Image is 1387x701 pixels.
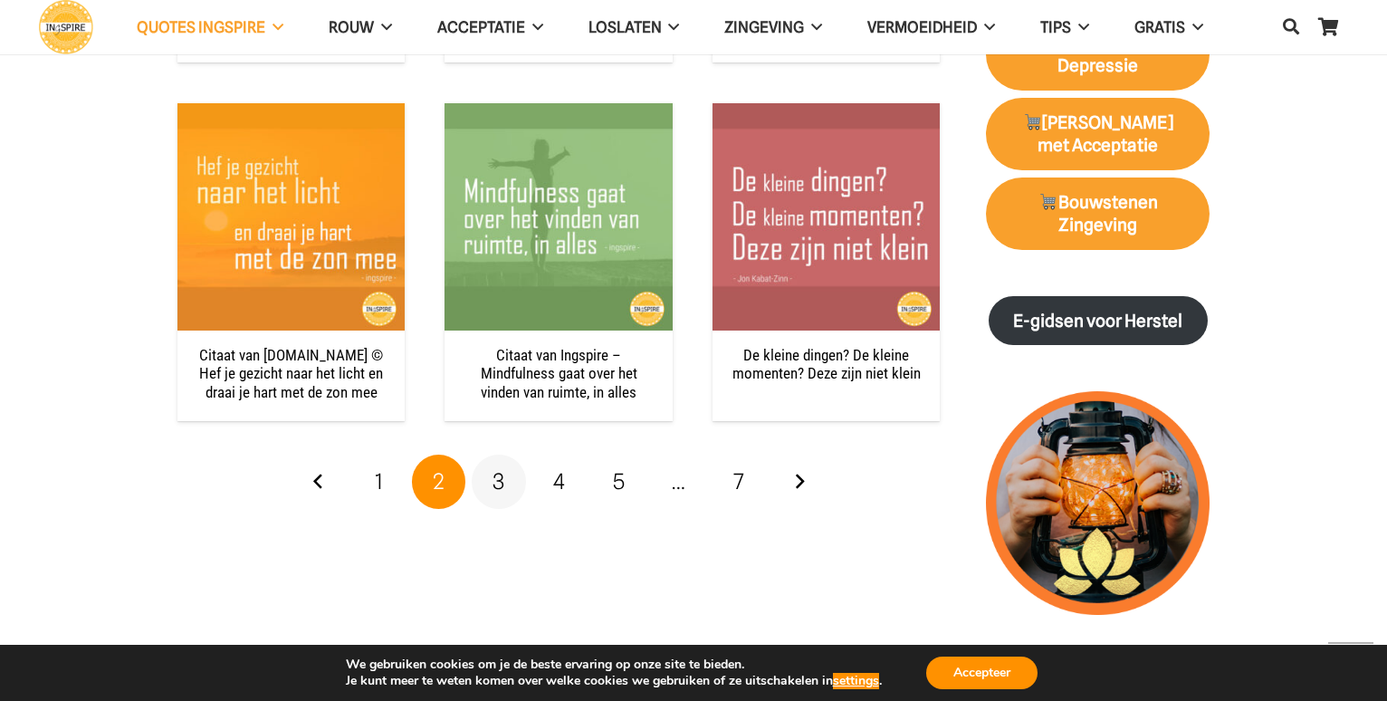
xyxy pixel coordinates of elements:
a: ZingevingZingeving Menu [702,5,845,51]
a: Pagina 5 [592,455,646,509]
strong: Bouwstenen Zingeving [1038,192,1158,235]
a: LoslatenLoslaten Menu [566,5,703,51]
p: We gebruiken cookies om je de beste ervaring op onze site te bieden. [346,657,882,673]
img: 🛒 [1039,193,1057,210]
button: Accepteer [926,657,1038,689]
a: Zoeken [1273,5,1309,49]
span: GRATIS Menu [1185,5,1203,50]
a: TIPSTIPS Menu [1018,5,1112,51]
button: settings [833,673,879,689]
span: Acceptatie [437,18,525,36]
a: 🛒Bouwstenen Zingeving [986,178,1210,250]
img: Mindfulness gaat over het vinden van ruimte, in alles - spreuk van ingspire.nl [445,103,672,331]
span: 2 [433,468,445,495]
span: ROUW Menu [374,5,392,50]
a: Pagina 4 [531,455,586,509]
a: QUOTES INGSPIREQUOTES INGSPIRE Menu [114,5,306,51]
span: 3 [493,468,504,495]
a: Pagina 3 [472,455,526,509]
span: QUOTES INGSPIRE Menu [265,5,283,50]
a: GRATISGRATIS Menu [1112,5,1226,51]
a: Citaat van Ingspire – Mindfulness gaat over het vinden van ruimte, in alles [481,346,637,401]
span: GRATIS [1134,18,1185,36]
a: Pagina 7 [712,455,766,509]
a: 🛒Lichter Leven met Depressie [986,18,1210,91]
span: QUOTES INGSPIRE [137,18,265,36]
strong: [PERSON_NAME] met Acceptatie [1022,112,1173,156]
strong: E-gidsen voor Herstel [1013,311,1182,331]
a: Citaat van [DOMAIN_NAME] © Hef je gezicht naar het licht en draai je hart met de zon mee [199,346,383,401]
img: Quote van Jon Kabat-Zinn: De Kleine Dingen? De Kleine Momenten? Deze Zijn niet Klein [713,103,940,331]
span: 7 [733,468,744,495]
img: lichtpuntjes voor in donkere tijden [986,391,1210,615]
p: Je kunt meer te weten komen over welke cookies we gebruiken of ze uitschakelen in . [346,673,882,689]
a: Pagina 1 [352,455,407,509]
span: ROUW [329,18,374,36]
a: ROUWROUW Menu [306,5,415,51]
span: … [652,455,706,509]
span: VERMOEIDHEID Menu [977,5,995,50]
img: 🛒 [1024,113,1041,130]
a: Citaat van Ingspire – Mindfulness gaat over het vinden van ruimte, in alles [445,105,672,123]
span: 1 [375,468,383,495]
a: 🛒[PERSON_NAME] met Acceptatie [986,98,1210,170]
span: Loslaten Menu [662,5,680,50]
a: VERMOEIDHEIDVERMOEIDHEID Menu [845,5,1018,51]
span: Acceptatie Menu [525,5,543,50]
span: 5 [613,468,625,495]
a: E-gidsen voor Herstel [989,296,1208,346]
span: Pagina 2 [412,455,466,509]
span: Zingeving Menu [804,5,822,50]
a: Citaat van Ingspire.nl © Hef je gezicht naar het licht en draai je hart met de zon mee [177,105,405,123]
strong: Lichter Leven met Depressie [1019,33,1178,76]
span: TIPS Menu [1071,5,1089,50]
span: 4 [553,468,565,495]
a: Terug naar top [1328,642,1373,687]
a: De kleine dingen? De kleine momenten? Deze zijn niet klein [732,346,921,382]
a: AcceptatieAcceptatie Menu [415,5,566,51]
a: De kleine dingen? De kleine momenten? Deze zijn niet klein [713,105,940,123]
span: Zingeving [724,18,804,36]
img: Mooie Quote: Hef je gezicht naar het licht en draai je hart met de zon mee - copyright citaat ww... [177,103,405,331]
span: VERMOEIDHEID [867,18,977,36]
span: TIPS [1040,18,1071,36]
span: Loslaten [588,18,662,36]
